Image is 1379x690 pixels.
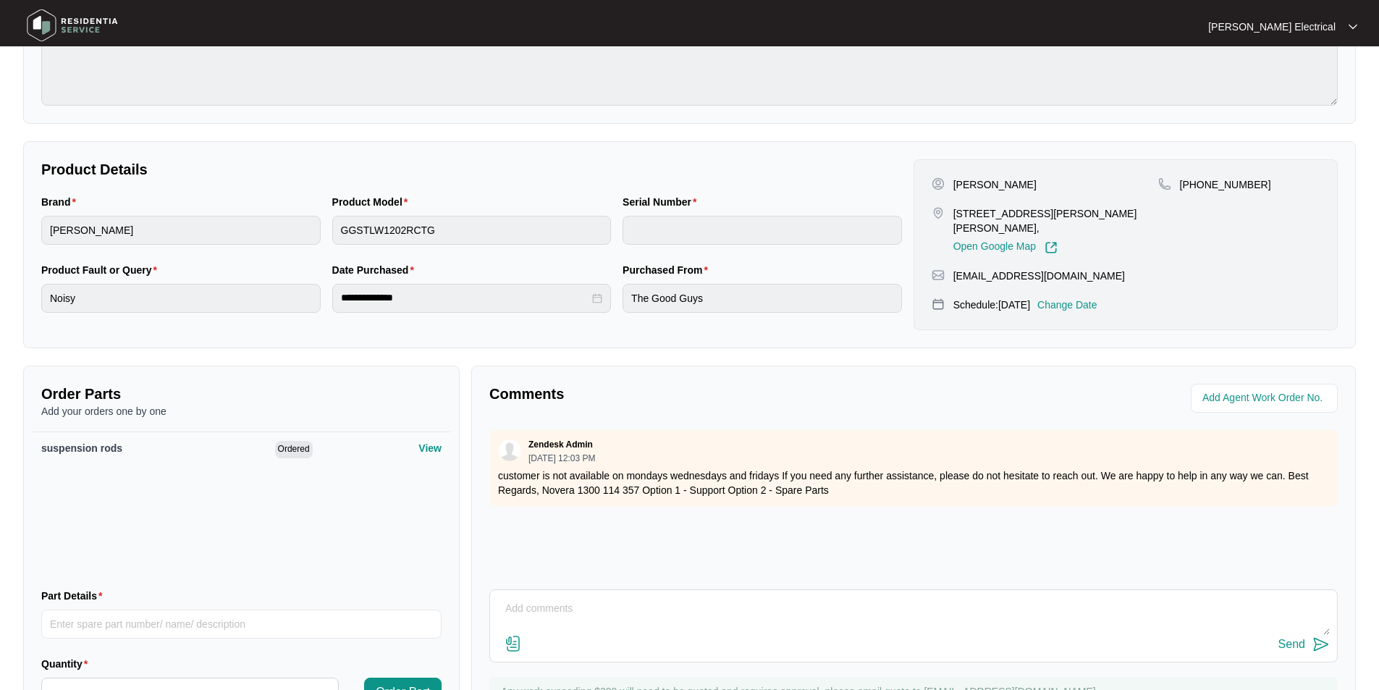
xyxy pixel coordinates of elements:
[41,8,1338,106] textarea: Loud grinding noise
[41,384,442,404] p: Order Parts
[341,290,590,306] input: Date Purchased
[41,657,93,671] label: Quantity
[528,454,595,463] p: [DATE] 12:03 PM
[1180,177,1271,192] p: [PHONE_NUMBER]
[932,269,945,282] img: map-pin
[1202,390,1329,407] input: Add Agent Work Order No.
[499,439,520,461] img: user.svg
[41,284,321,313] input: Product Fault or Query
[623,284,902,313] input: Purchased From
[1037,298,1097,312] p: Change Date
[418,441,442,455] p: View
[489,384,903,404] p: Comments
[623,263,714,277] label: Purchased From
[953,269,1125,283] p: [EMAIL_ADDRESS][DOMAIN_NAME]
[498,468,1329,497] p: customer is not available on mondays wednesdays and fridays If you need any further assistance, p...
[41,159,902,180] p: Product Details
[623,216,902,245] input: Serial Number
[332,263,420,277] label: Date Purchased
[953,298,1030,312] p: Schedule: [DATE]
[1349,23,1357,30] img: dropdown arrow
[1278,635,1330,655] button: Send
[932,298,945,311] img: map-pin
[41,216,321,245] input: Brand
[332,216,612,245] input: Product Model
[41,589,109,603] label: Part Details
[332,195,414,209] label: Product Model
[505,635,522,652] img: file-attachment-doc.svg
[1278,638,1305,651] div: Send
[932,177,945,190] img: user-pin
[22,4,123,47] img: residentia service logo
[953,241,1058,254] a: Open Google Map
[41,404,442,418] p: Add your orders one by one
[41,195,82,209] label: Brand
[932,206,945,219] img: map-pin
[1158,177,1171,190] img: map-pin
[41,442,122,454] span: suspension rods
[953,177,1037,192] p: [PERSON_NAME]
[528,439,593,450] p: Zendesk Admin
[1045,241,1058,254] img: Link-External
[275,441,313,458] span: Ordered
[623,195,702,209] label: Serial Number
[1312,636,1330,653] img: send-icon.svg
[41,610,442,639] input: Part Details
[1208,20,1336,34] p: [PERSON_NAME] Electrical
[953,206,1158,235] p: [STREET_ADDRESS][PERSON_NAME][PERSON_NAME],
[41,263,163,277] label: Product Fault or Query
